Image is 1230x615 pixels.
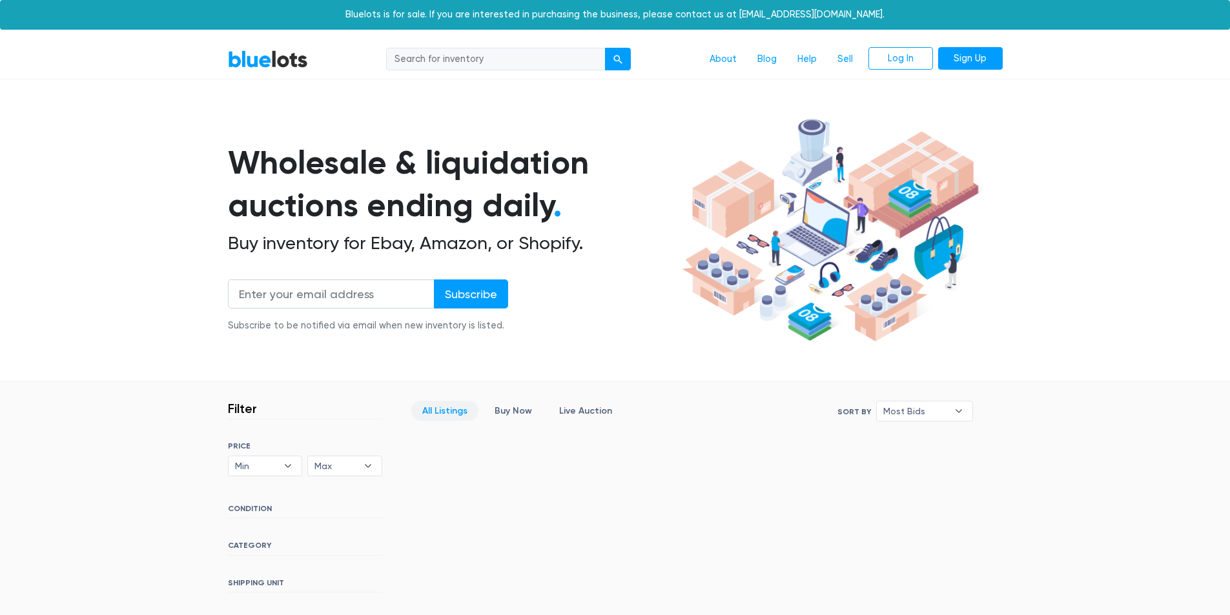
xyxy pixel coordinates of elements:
[228,279,435,308] input: Enter your email address
[868,47,933,70] a: Log In
[228,441,382,450] h6: PRICE
[699,47,747,72] a: About
[747,47,787,72] a: Blog
[411,401,478,421] a: All Listings
[354,456,382,476] b: ▾
[228,504,382,518] h6: CONDITION
[434,279,508,308] input: Subscribe
[228,232,677,254] h2: Buy inventory for Ebay, Amazon, or Shopify.
[677,113,983,348] img: hero-ee84e7d0318cb26816c560f6b4441b76977f77a177738b4e94f68c95b2b83dbb.png
[787,47,827,72] a: Help
[548,401,623,421] a: Live Auction
[837,406,871,418] label: Sort By
[314,456,357,476] span: Max
[235,456,278,476] span: Min
[228,141,677,227] h1: Wholesale & liquidation auctions ending daily
[938,47,1003,70] a: Sign Up
[228,401,257,416] h3: Filter
[228,541,382,555] h6: CATEGORY
[228,578,382,592] h6: SHIPPING UNIT
[883,401,948,421] span: Most Bids
[484,401,543,421] a: Buy Now
[386,48,606,71] input: Search for inventory
[945,401,972,421] b: ▾
[228,50,308,68] a: BlueLots
[228,319,508,333] div: Subscribe to be notified via email when new inventory is listed.
[827,47,863,72] a: Sell
[274,456,302,476] b: ▾
[553,186,562,225] span: .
